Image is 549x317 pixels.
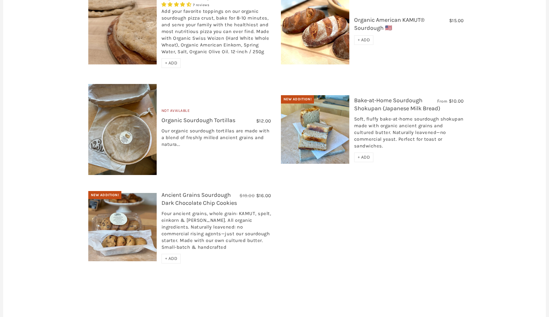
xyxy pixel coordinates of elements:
[161,2,193,7] span: 4.29 stars
[161,8,271,58] div: Add your favorite toppings on our organic sourdough pizza crust, bake for 8-10 minutes, and serve...
[88,84,157,175] img: Organic Sourdough Tortillas
[88,191,122,199] div: New Addition!
[354,153,374,162] div: + ADD
[358,154,370,160] span: + ADD
[161,128,271,151] div: Our organic sourdough tortillas are made with a blend of freshly milled ancient grains and natura...
[354,116,464,153] div: Soft, fluffy bake-at-home sourdough shokupan made with organic ancient grains and cultured butter...
[165,60,178,66] span: + ADD
[281,95,314,104] div: New Addition!
[88,193,157,261] img: Ancient Grains Sourdough Dark Chocolate Chip Cookies
[161,210,271,254] div: Four ancient grains, whole grain: KAMUT, spelt, einkorn & [PERSON_NAME]. All organic ingredients....
[281,95,349,164] img: Bake-at-Home Sourdough Shokupan (Japanese Milk Bread)
[161,191,237,206] a: Ancient Grains Sourdough Dark Chocolate Chip Cookies
[240,193,255,198] span: $18.00
[449,98,464,104] span: $10.00
[354,97,440,112] a: Bake-at-Home Sourdough Shokupan (Japanese Milk Bread)
[193,3,210,7] span: 7 reviews
[161,108,271,116] div: Not Available
[256,118,271,124] span: $12.00
[165,256,178,261] span: + ADD
[354,16,424,31] a: Organic American KAMUT® Sourdough 🇺🇸
[161,58,181,68] div: + ADD
[161,254,181,263] div: + ADD
[161,117,235,124] a: Organic Sourdough Tortillas
[358,37,370,43] span: + ADD
[354,35,374,45] div: + ADD
[256,193,271,198] span: $16.00
[449,18,464,23] span: $15.00
[437,98,447,104] span: From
